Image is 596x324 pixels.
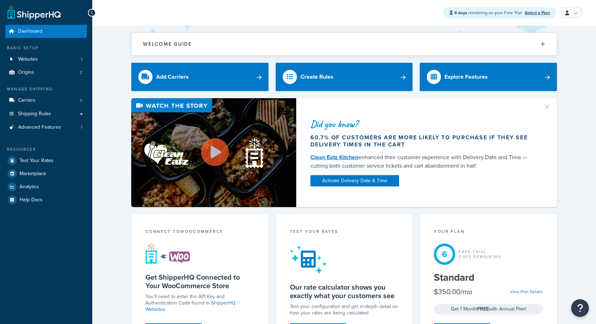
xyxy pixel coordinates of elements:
[434,228,543,236] div: Your Plan
[290,228,399,236] div: Test your rates
[80,97,82,104] span: 3
[132,33,557,55] button: Welcome Guide
[5,45,87,51] div: Basic Setup
[145,228,254,236] div: Connect to WooCommerce
[18,111,51,117] span: Shipping Rules
[145,294,254,313] p: You'll need to enter the API Key and Authentication Code found in
[420,63,557,91] a: Explore Features
[434,287,472,297] div: $350.00/mo
[5,94,87,107] li: Carriers
[5,154,87,167] a: Test Your Rates
[145,299,236,313] a: ShipperHQ Websites
[20,184,39,190] span: Analytics
[131,63,269,91] a: Add Carriers
[571,299,589,317] button: Open Resource Center
[5,66,87,79] li: Origins
[5,53,87,66] a: Websites1
[20,171,46,177] span: Marketplace
[454,10,523,16] span: remaining on your Free Trial
[131,98,296,207] img: Video thumbnail
[310,119,535,129] div: Did you know?
[5,94,87,107] a: Carriers3
[143,41,192,47] h2: Welcome Guide
[5,146,87,152] div: Resources
[81,124,82,130] span: 1
[525,10,550,16] a: Select a Plan
[310,134,535,148] div: 60.7% of customers are more likely to purchase if they see delivery times in the cart
[20,158,54,164] span: Test Your Rates
[459,249,501,259] div: Free Trial Days Remaining
[310,153,535,170] div: enhanced their customer experience with Delivery Date and Time — cutting both customer service ti...
[80,69,82,76] span: 2
[18,97,35,104] span: Carriers
[434,304,543,314] div: Get 1 Month with Annual Plan!
[290,303,399,316] div: Test your configuration and get in-depth detail on how your rates are being calculated.
[145,273,254,290] h5: Get ShipperHQ Connected to Your WooCommerce Store
[290,283,399,300] h5: Our rate calculator shows you exactly what your customers see
[300,72,333,82] div: Create Rules
[454,10,467,16] strong: 6 days
[5,25,87,38] a: Dashboard
[477,305,489,313] strong: FREE
[5,167,87,180] a: Marketplace
[5,194,87,206] a: Help Docs
[81,56,82,62] span: 1
[310,153,358,161] a: Clean Eatz Kitchen
[510,289,543,295] a: View Plan Details
[5,53,87,66] li: Websites
[5,86,87,92] div: Manage Shipping
[5,66,87,79] a: Origins2
[310,175,399,186] a: Activate Delivery Date & Time
[434,244,455,265] div: 6
[5,121,87,134] li: Advanced Features
[434,272,543,283] h5: Standard
[20,197,43,203] span: Help Docs
[5,121,87,134] a: Advanced Features1
[5,107,87,121] a: Shipping Rules
[5,180,87,193] a: Analytics
[156,72,189,82] div: Add Carriers
[18,28,42,34] span: Dashboard
[18,56,38,62] span: Websites
[18,69,34,76] span: Origins
[445,72,488,82] div: Explore Features
[145,243,190,264] img: connect-shq-woo-43c21eb1.svg
[18,124,61,130] span: Advanced Features
[276,63,413,91] a: Create Rules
